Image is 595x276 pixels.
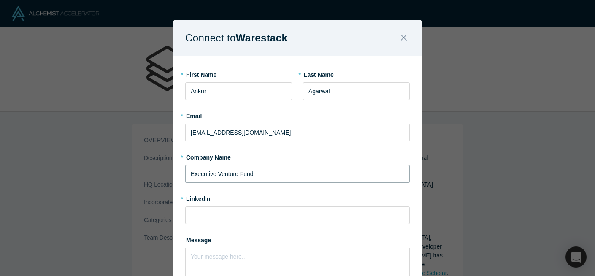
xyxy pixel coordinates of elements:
label: Email [185,109,410,121]
label: Company Name [185,150,410,162]
label: First Name [185,68,292,79]
h1: Connect to [185,29,302,47]
div: rdw-editor [191,251,404,260]
label: Last Name [303,68,410,79]
label: LinkedIn [185,192,211,203]
b: Warestack [236,32,287,43]
label: Message [185,233,410,245]
button: Close [395,29,413,47]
